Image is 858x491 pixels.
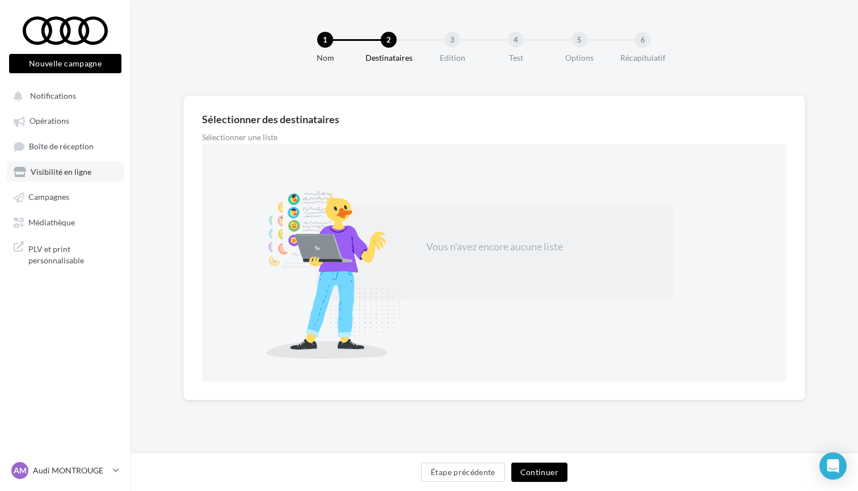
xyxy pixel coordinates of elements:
span: Boîte de réception [29,141,94,151]
div: 2 [381,32,397,48]
label: Sélectionner une liste [202,133,494,141]
span: Notifications [30,91,76,100]
span: PLV et print personnalisable [28,241,117,266]
div: Vous n'avez encore aucune liste [388,240,600,254]
span: Médiathèque [28,217,75,227]
button: Nouvelle campagne [9,54,121,73]
div: Options [543,52,616,64]
a: Médiathèque [7,212,124,232]
span: AM [14,465,27,476]
button: Continuer [511,463,567,482]
div: Nom [289,52,361,64]
span: Opérations [30,116,69,126]
div: 6 [635,32,651,48]
div: Sélectionner des destinataires [202,114,786,124]
div: 3 [444,32,460,48]
button: Étape précédente [421,463,505,482]
span: Campagnes [28,192,69,202]
div: 5 [571,32,587,48]
div: 4 [508,32,524,48]
a: Campagnes [7,186,124,207]
a: AM Audi MONTROUGE [9,460,121,481]
a: Opérations [7,110,124,131]
div: Open Intercom Messenger [819,452,847,480]
button: Notifications [7,85,119,106]
div: 1 [317,32,333,48]
div: Edition [416,52,489,64]
a: Visibilité en ligne [7,161,124,182]
div: Test [480,52,552,64]
p: Audi MONTROUGE [33,465,108,476]
a: PLV et print personnalisable [7,237,124,270]
div: Destinataires [352,52,425,64]
div: Récapitulatif [607,52,679,64]
span: Visibilité en ligne [31,167,91,177]
a: Boîte de réception [7,136,124,157]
